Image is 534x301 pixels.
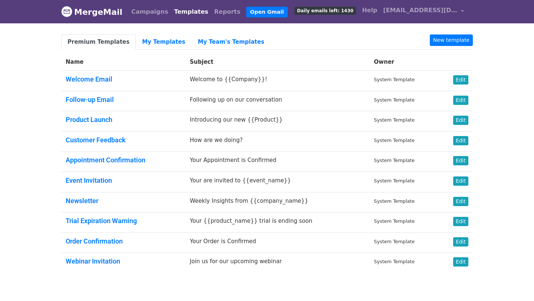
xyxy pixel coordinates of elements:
[374,158,415,163] small: System Template
[374,97,415,103] small: System Template
[374,198,415,204] small: System Template
[66,257,120,265] a: Webinar Invitation
[185,152,370,172] td: Your Appointment is Confirmed
[383,6,457,15] span: [EMAIL_ADDRESS][DOMAIN_NAME]
[66,96,114,103] a: Follow-up Email
[66,237,123,245] a: Order Confirmation
[211,4,244,19] a: Reports
[374,77,415,82] small: System Template
[453,217,468,226] a: Edit
[246,7,287,17] a: Open Gmail
[128,4,171,19] a: Campaigns
[185,71,370,91] td: Welcome to {{Company}}!
[185,192,370,212] td: Weekly Insights from {{company_name}}
[61,4,122,20] a: MergeMail
[61,53,185,71] th: Name
[374,117,415,123] small: System Template
[359,3,380,18] a: Help
[453,136,468,145] a: Edit
[185,232,370,253] td: Your Order is Confirmed
[61,34,136,50] a: Premium Templates
[185,172,370,192] td: Your are invited to {{event_name}}
[430,34,473,46] a: New template
[66,217,137,225] a: Trial Expiration Warning
[66,116,112,123] a: Product Launch
[185,111,370,132] td: Introducing our new {{Product}}
[171,4,211,19] a: Templates
[191,34,270,50] a: My Team's Templates
[453,197,468,206] a: Edit
[453,156,468,165] a: Edit
[66,75,112,83] a: Welcome Email
[66,136,126,144] a: Customer Feedback
[453,75,468,85] a: Edit
[453,237,468,247] a: Edit
[374,218,415,224] small: System Template
[453,176,468,186] a: Edit
[374,138,415,143] small: System Template
[369,53,439,71] th: Owner
[66,197,98,205] a: Newsletter
[453,257,468,267] a: Edit
[497,265,534,301] iframe: Chat Widget
[136,34,191,50] a: My Templates
[61,6,72,17] img: MergeMail logo
[185,91,370,111] td: Following up on our conversation
[453,116,468,125] a: Edit
[374,259,415,264] small: System Template
[497,265,534,301] div: Widget de chat
[374,239,415,244] small: System Template
[66,176,112,184] a: Event Invitation
[374,178,415,183] small: System Template
[185,253,370,273] td: Join us for our upcoming webinar
[291,3,359,18] a: Daily emails left: 1430
[294,7,356,15] span: Daily emails left: 1430
[185,53,370,71] th: Subject
[453,96,468,105] a: Edit
[185,212,370,233] td: Your {{product_name}} trial is ending soon
[66,156,145,164] a: Appointment Confirmation
[380,3,467,20] a: [EMAIL_ADDRESS][DOMAIN_NAME]
[185,131,370,152] td: How are we doing?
